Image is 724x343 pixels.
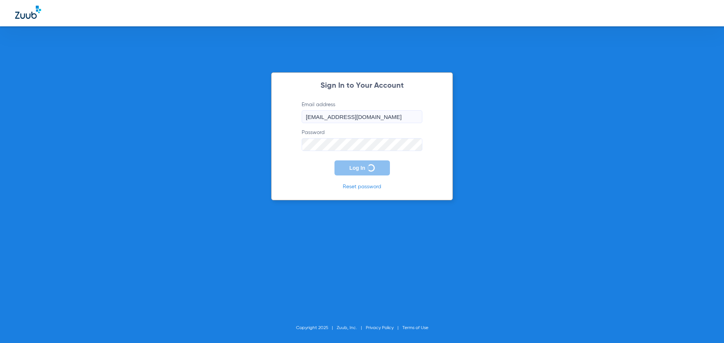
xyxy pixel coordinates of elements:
[350,165,365,171] span: Log In
[366,326,394,330] a: Privacy Policy
[343,184,381,189] a: Reset password
[15,6,41,19] img: Zuub Logo
[296,324,337,332] li: Copyright 2025
[337,324,366,332] li: Zuub, Inc.
[290,82,434,90] h2: Sign In to Your Account
[302,138,422,151] input: Password
[302,129,422,151] label: Password
[302,110,422,123] input: Email address
[334,160,390,175] button: Log In
[402,326,428,330] a: Terms of Use
[302,101,422,123] label: Email address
